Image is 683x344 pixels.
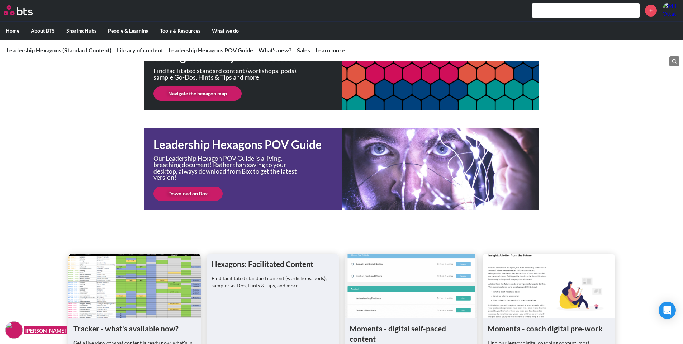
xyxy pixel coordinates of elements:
[102,22,154,40] label: People & Learning
[662,2,679,19] img: Mili Ottati
[212,259,334,269] h1: Hexagons: Facilitated Content
[24,326,67,334] figcaption: [PERSON_NAME]
[297,47,310,53] a: Sales
[153,137,342,153] h1: Leadership Hexagons POV Guide
[5,321,23,339] img: F
[153,155,304,180] p: Our Leadership Hexagon POV Guide is a living, breathing document! Rather than saving to your desk...
[206,22,245,40] label: What we do
[169,47,253,53] a: Leadership Hexagons POV Guide
[25,22,61,40] label: About BTS
[645,5,657,17] a: +
[153,187,223,201] a: Download on Box
[4,5,33,15] img: BTS Logo
[117,47,163,53] a: Library of content
[212,275,334,289] p: Find facilitated standard content (workshops, pods), sample Go-Dos, Hints & Tips, and more.
[153,86,242,101] a: Navigate the hexagon map
[4,5,46,15] a: Go home
[659,302,676,319] div: Open Intercom Messenger
[154,22,206,40] label: Tools & Resources
[259,47,291,53] a: What's new?
[6,47,112,53] a: Leadership Hexagons (Standard Content)
[153,68,304,80] p: Find facilitated standard content (workshops, pods), sample Go-Dos, Hints & Tips and more!
[61,22,102,40] label: Sharing Hubs
[488,323,610,334] h1: Momenta - coach digital pre-work
[73,323,196,334] h1: Tracker - what's available now?
[316,47,345,53] a: Learn more
[662,2,679,19] a: Profile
